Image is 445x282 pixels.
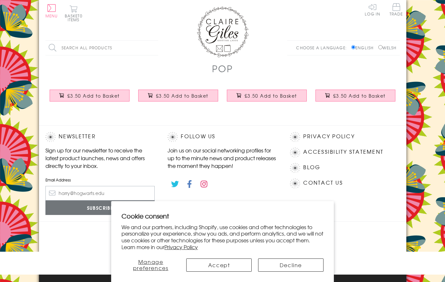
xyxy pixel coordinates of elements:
[121,224,324,250] p: We and our partners, including Shopify, use cookies and other technologies to personalize your ex...
[227,90,307,102] button: £3.50 Add to Basket
[168,146,277,170] p: Join us on our social networking profiles for up to the minute news and product releases the mome...
[333,92,386,99] span: £3.50 Add to Basket
[45,132,155,142] h2: Newsletter
[351,45,377,51] label: English
[152,41,158,55] input: Search
[45,177,155,183] label: Email Address
[68,13,82,23] span: 0 items
[212,62,233,75] h1: POP
[197,6,248,57] img: Claire Giles Greetings Cards
[311,85,400,112] a: Father's Day Card, Happy Father's Day, Press for Beer £3.50 Add to Basket
[164,243,198,251] a: Privacy Policy
[45,85,134,112] a: Father's Day Card, Newspapers, Peace and Quiet and Newspapers £3.50 Add to Basket
[303,163,320,172] a: Blog
[65,5,82,22] button: Basket0 items
[303,132,354,141] a: Privacy Policy
[45,4,58,18] button: Menu
[390,3,403,16] span: Trade
[378,45,397,51] label: Welsh
[365,3,380,16] a: Log In
[186,258,252,272] button: Accept
[45,41,158,55] input: Search all products
[50,90,130,102] button: £3.50 Add to Basket
[45,146,155,170] p: Sign up for our newsletter to receive the latest product launches, news and offers directly to yo...
[303,148,383,156] a: Accessibility Statement
[303,179,343,187] a: Contact Us
[390,3,403,17] a: Trade
[156,92,208,99] span: £3.50 Add to Basket
[121,258,180,272] button: Manage preferences
[223,85,311,112] a: Father's Day Card, Robot, I'm Glad You're My Dad £3.50 Add to Basket
[45,13,58,19] span: Menu
[168,132,277,142] h2: Follow Us
[133,258,169,272] span: Manage preferences
[45,186,155,200] input: harry@hogwarts.edu
[67,92,120,99] span: £3.50 Add to Basket
[378,45,382,49] input: Welsh
[45,200,155,215] input: Subscribe
[45,274,400,280] p: © 2025 .
[245,92,297,99] span: £3.50 Add to Basket
[351,45,355,49] input: English
[296,45,350,51] p: Choose a language:
[134,85,223,112] a: Father's Day Card, Globe, Best Dad in the World £3.50 Add to Basket
[121,211,324,220] h2: Cookie consent
[315,90,395,102] button: £3.50 Add to Basket
[258,258,324,272] button: Decline
[138,90,218,102] button: £3.50 Add to Basket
